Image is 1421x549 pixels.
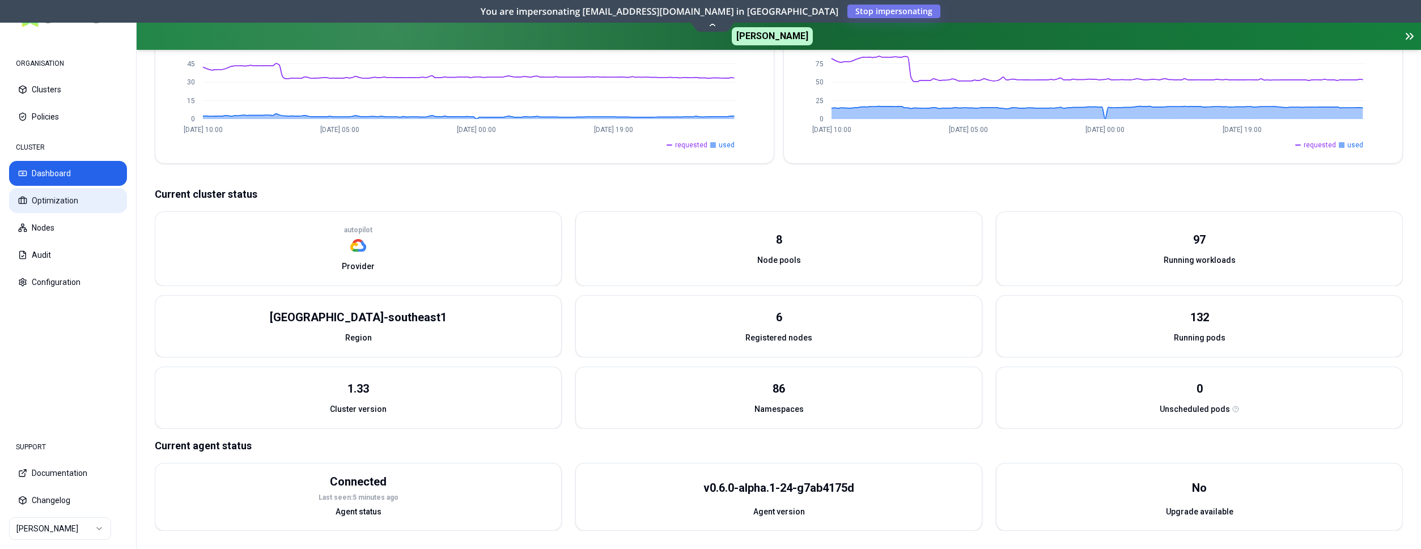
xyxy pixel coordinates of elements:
[1174,332,1225,343] span: Running pods
[9,188,127,213] button: Optimization
[270,309,447,325] div: australia-southeast1
[187,97,195,105] tspan: 15
[155,186,1403,202] p: Current cluster status
[1197,381,1203,397] div: 0
[344,225,372,254] div: gcp
[270,309,447,325] div: [GEOGRAPHIC_DATA]-southeast1
[745,332,812,343] span: Registered nodes
[1085,126,1125,134] tspan: [DATE] 00:00
[9,215,127,240] button: Nodes
[9,104,127,129] button: Policies
[1160,403,1230,415] span: Unscheduled pods
[1223,126,1262,134] tspan: [DATE] 19:00
[319,493,398,502] div: Last seen: 5 minutes ago
[675,141,707,150] span: requested
[330,403,387,415] span: Cluster version
[9,136,127,159] div: CLUSTER
[320,126,359,134] tspan: [DATE] 05:00
[1164,254,1236,266] span: Running workloads
[1166,506,1233,517] span: Upgrade available
[820,115,824,123] tspan: 0
[776,232,782,248] div: 8
[719,141,735,150] span: used
[594,126,633,134] tspan: [DATE] 19:00
[9,488,127,513] button: Changelog
[9,270,127,295] button: Configuration
[345,332,372,343] span: Region
[776,309,782,325] div: 6
[757,254,801,266] span: Node pools
[330,474,387,490] div: Connected
[9,461,127,486] button: Documentation
[816,78,824,86] tspan: 50
[1193,232,1206,248] div: 97
[344,225,372,235] p: autopilot
[350,237,367,254] img: gcp
[754,403,804,415] span: Namespaces
[187,78,195,86] tspan: 30
[9,242,127,267] button: Audit
[732,27,813,45] span: [PERSON_NAME]
[187,60,195,68] tspan: 45
[347,381,369,397] div: 1.33
[9,436,127,458] div: SUPPORT
[773,381,785,397] div: 86
[816,97,824,105] tspan: 25
[1192,480,1207,496] div: No
[1347,141,1363,150] span: used
[1190,309,1209,325] div: 132
[812,126,851,134] tspan: [DATE] 10:00
[753,506,805,517] span: Agent version
[703,480,854,496] div: v0.6.0-alpha.1-24-g7ab4175d
[1304,141,1336,150] span: requested
[155,438,1403,454] p: Current agent status
[949,126,988,134] tspan: [DATE] 05:00
[342,261,375,272] span: Provider
[457,126,496,134] tspan: [DATE] 00:00
[9,161,127,186] button: Dashboard
[816,60,824,68] tspan: 75
[191,115,195,123] tspan: 0
[336,506,381,517] span: Agent status
[9,77,127,102] button: Clusters
[184,126,223,134] tspan: [DATE] 10:00
[9,52,127,75] div: ORGANISATION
